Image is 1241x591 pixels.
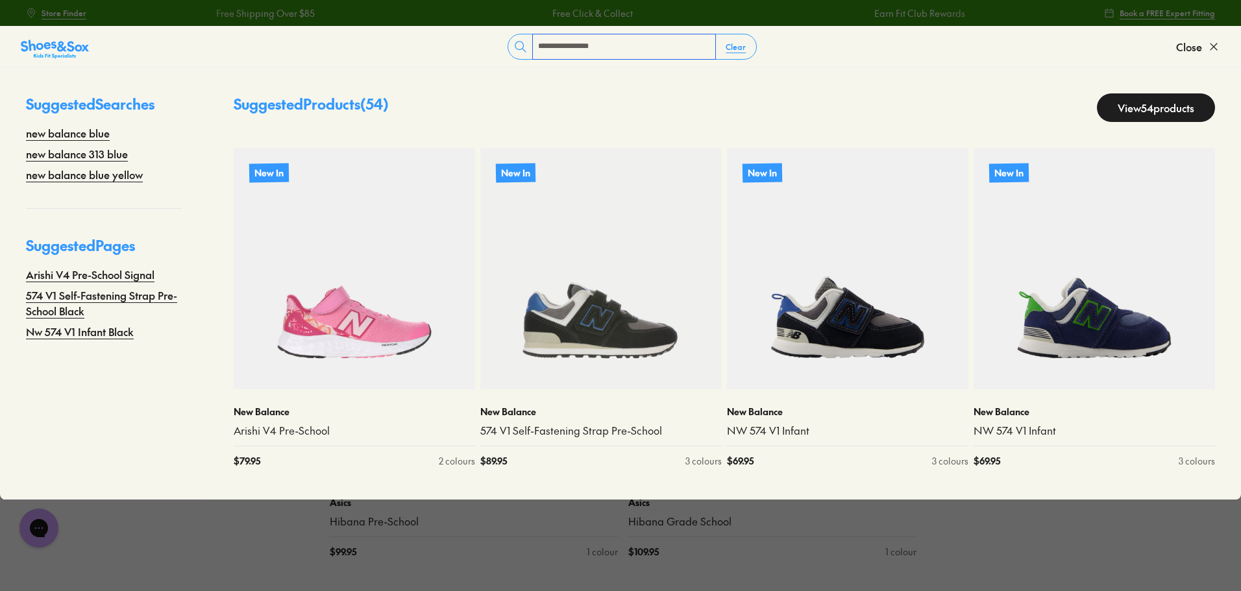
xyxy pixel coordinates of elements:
img: SNS_Logo_Responsive.svg [21,39,89,60]
span: $ 69.95 [727,454,754,468]
p: New In [743,163,782,182]
p: New In [249,163,289,182]
a: New In [727,148,968,389]
a: Shoes &amp; Sox [21,36,89,57]
button: Close [1176,32,1220,61]
span: $ 79.95 [234,454,260,468]
a: New In [480,148,722,389]
a: Arishi V4 Pre-School Signal [26,267,154,282]
a: new balance blue [26,125,110,141]
p: New Balance [480,405,722,418]
p: New In [496,163,535,182]
div: 1 colour [587,545,618,559]
p: Suggested Products [234,93,389,122]
a: Hibana Grade School [628,514,916,529]
a: Free Click & Collect [550,6,631,20]
a: Store Finder [26,1,86,25]
a: Free Shipping Over $85 [214,6,313,20]
a: new balance blue yellow [26,167,143,182]
p: New In [989,163,1029,182]
p: New Balance [974,405,1215,418]
iframe: Gorgias live chat messenger [13,504,65,552]
span: $ 109.95 [628,545,659,559]
div: 2 colours [439,454,475,468]
button: Clear [715,35,756,58]
span: ( 54 ) [360,94,389,114]
a: 574 V1 Self-Fastening Strap Pre-School [480,424,722,438]
a: new balance 313 blue [26,146,128,162]
span: Store Finder [42,7,86,19]
a: New In [974,148,1215,389]
span: Close [1176,39,1202,54]
span: Book a FREE Expert Fitting [1120,7,1215,19]
p: Asics [628,496,916,509]
div: 3 colours [932,454,968,468]
p: Suggested Searches [26,93,182,125]
div: 3 colours [1179,454,1215,468]
a: Nw 574 V1 Infant Black [26,324,134,339]
span: $ 69.95 [974,454,1000,468]
p: Suggested Pages [26,235,182,267]
a: View54products [1097,93,1215,122]
a: NW 574 V1 Infant [727,424,968,438]
div: 3 colours [685,454,722,468]
a: NW 574 V1 Infant [974,424,1215,438]
a: Earn Fit Club Rewards [872,6,963,20]
span: $ 99.95 [330,545,356,559]
a: Hibana Pre-School [330,514,618,529]
div: 1 colour [885,545,916,559]
a: 574 V1 Self-Fastening Strap Pre-School Black [26,287,182,319]
span: $ 89.95 [480,454,507,468]
a: New In [234,148,475,389]
a: Book a FREE Expert Fitting [1104,1,1215,25]
a: Arishi V4 Pre-School [234,424,475,438]
p: Asics [330,496,618,509]
p: New Balance [727,405,968,418]
p: New Balance [234,405,475,418]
